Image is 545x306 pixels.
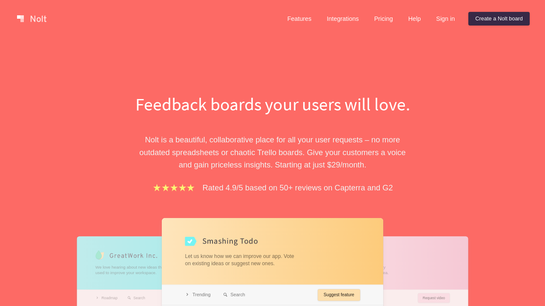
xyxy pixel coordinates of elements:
[468,12,530,25] a: Create a Nolt board
[367,12,400,25] a: Pricing
[152,183,195,193] img: stars.b067e34983.png
[203,181,393,194] p: Rated 4.9/5 based on 50+ reviews on Capterra and G2
[402,12,428,25] a: Help
[320,12,365,25] a: Integrations
[126,133,419,171] p: Nolt is a beautiful, collaborative place for all your user requests – no more outdated spreadshee...
[126,92,419,116] h1: Feedback boards your users will love.
[429,12,462,25] a: Sign in
[281,12,318,25] a: Features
